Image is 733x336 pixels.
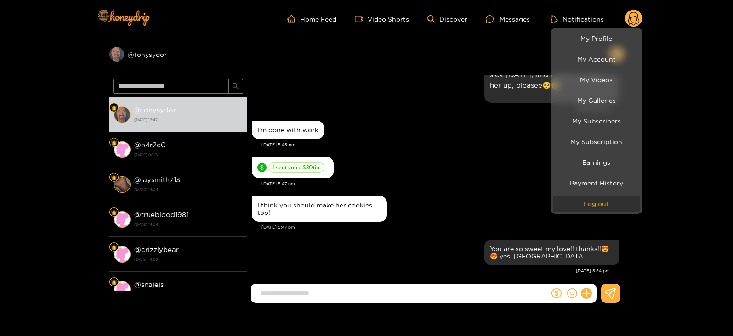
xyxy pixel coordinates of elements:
a: Payment History [553,175,640,191]
a: My Subscription [553,134,640,150]
button: Log out [553,196,640,212]
a: My Subscribers [553,113,640,129]
a: My Videos [553,72,640,88]
a: My Profile [553,30,640,46]
a: My Account [553,51,640,67]
a: Earnings [553,154,640,170]
a: My Galleries [553,92,640,108]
